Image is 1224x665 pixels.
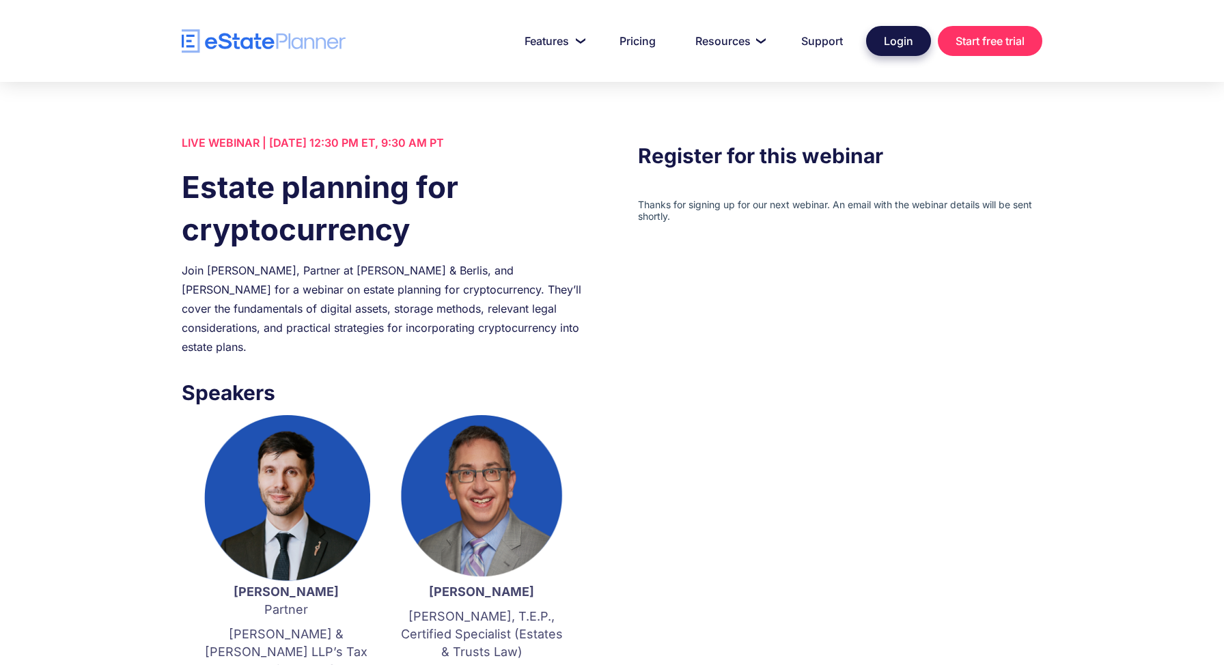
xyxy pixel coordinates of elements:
[182,166,586,251] h1: Estate planning for cryptocurrency
[182,261,586,356] div: Join [PERSON_NAME], Partner at [PERSON_NAME] & Berlis, and [PERSON_NAME] for a webinar on estate ...
[603,27,672,55] a: Pricing
[938,26,1042,56] a: Start free trial
[182,377,586,408] h3: Speakers
[638,199,1042,222] iframe: Form 0
[182,133,586,152] div: LIVE WEBINAR | [DATE] 12:30 PM ET, 9:30 AM PT
[638,140,1042,171] h3: Register for this webinar
[202,583,370,619] p: Partner
[508,27,596,55] a: Features
[234,584,339,599] strong: [PERSON_NAME]
[679,27,778,55] a: Resources
[398,608,566,661] p: [PERSON_NAME], T.E.P., Certified Specialist (Estates & Trusts Law)
[429,584,534,599] strong: [PERSON_NAME]
[785,27,859,55] a: Support
[866,26,931,56] a: Login
[182,29,346,53] a: home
